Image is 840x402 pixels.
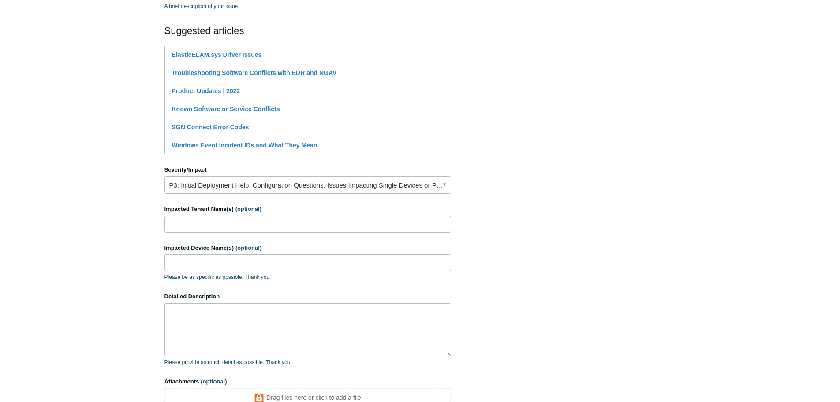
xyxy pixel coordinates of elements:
[164,2,451,10] p: A brief description of your issue.
[172,87,240,94] a: Product Updates | 2022
[201,378,227,385] span: (optional)
[164,292,451,301] label: Detailed Description
[164,273,451,281] p: Please be as specific as possible. Thank you.
[164,23,451,38] h2: Suggested articles
[164,358,451,366] p: Please provide as much detail as possible. Thank you.
[172,124,249,131] a: SGN Connect Error Codes
[172,142,317,149] a: Windows Event Incident IDs and What They Mean
[172,51,262,58] a: ElasticELAM.sys Driver Issues
[235,244,261,251] span: (optional)
[164,165,451,174] label: Severity/Impact
[164,244,451,252] label: Impacted Device Name(s)
[172,69,337,76] a: Troubleshooting Software Conflicts with EDR and NGAV
[172,105,280,113] a: Known Software or Service Conflicts
[164,205,451,214] label: Impacted Tenant Name(s)
[164,377,451,386] label: Attachments
[164,176,451,194] a: P3: Initial Deployment Help, Configuration Questions, Issues Impacting Single Devices or Past Out...
[235,206,261,212] span: (optional)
